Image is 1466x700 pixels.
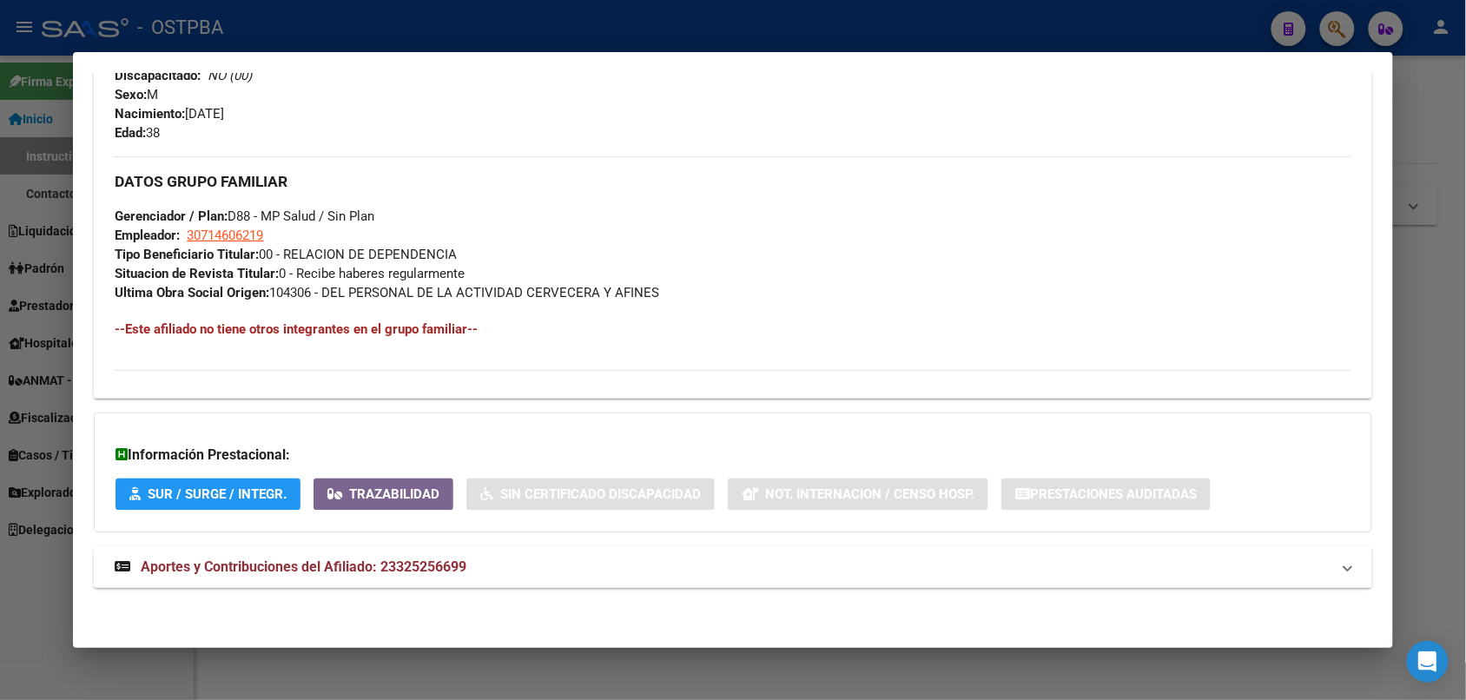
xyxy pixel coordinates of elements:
[115,125,160,141] span: 38
[1001,479,1211,511] button: Prestaciones Auditadas
[115,208,374,224] span: D88 - MP Salud / Sin Plan
[116,479,300,511] button: SUR / SURGE / INTEGR.
[148,487,287,503] span: SUR / SURGE / INTEGR.
[94,546,1371,588] mat-expansion-panel-header: Aportes y Contribuciones del Afiliado: 23325256699
[115,247,457,262] span: 00 - RELACION DE DEPENDENCIA
[765,487,974,503] span: Not. Internacion / Censo Hosp.
[500,487,701,503] span: Sin Certificado Discapacidad
[116,445,1350,466] h3: Información Prestacional:
[115,68,201,83] strong: Discapacitado:
[115,87,147,102] strong: Sexo:
[115,285,659,300] span: 104306 - DEL PERSONAL DE LA ACTIVIDAD CERVECERA Y AFINES
[728,479,988,511] button: Not. Internacion / Censo Hosp.
[314,479,453,511] button: Trazabilidad
[141,558,466,575] span: Aportes y Contribuciones del Afiliado: 23325256699
[115,266,465,281] span: 0 - Recibe haberes regularmente
[208,68,252,83] i: NO (00)
[115,87,158,102] span: M
[115,106,224,122] span: [DATE]
[115,266,279,281] strong: Situacion de Revista Titular:
[115,285,269,300] strong: Ultima Obra Social Origen:
[115,247,259,262] strong: Tipo Beneficiario Titular:
[115,228,180,243] strong: Empleador:
[349,487,439,503] span: Trazabilidad
[1407,641,1449,683] div: Open Intercom Messenger
[466,479,715,511] button: Sin Certificado Discapacidad
[115,172,1350,191] h3: DATOS GRUPO FAMILIAR
[187,228,263,243] span: 30714606219
[115,125,146,141] strong: Edad:
[115,208,228,224] strong: Gerenciador / Plan:
[115,320,1350,339] h4: --Este afiliado no tiene otros integrantes en el grupo familiar--
[115,106,185,122] strong: Nacimiento:
[1030,487,1197,503] span: Prestaciones Auditadas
